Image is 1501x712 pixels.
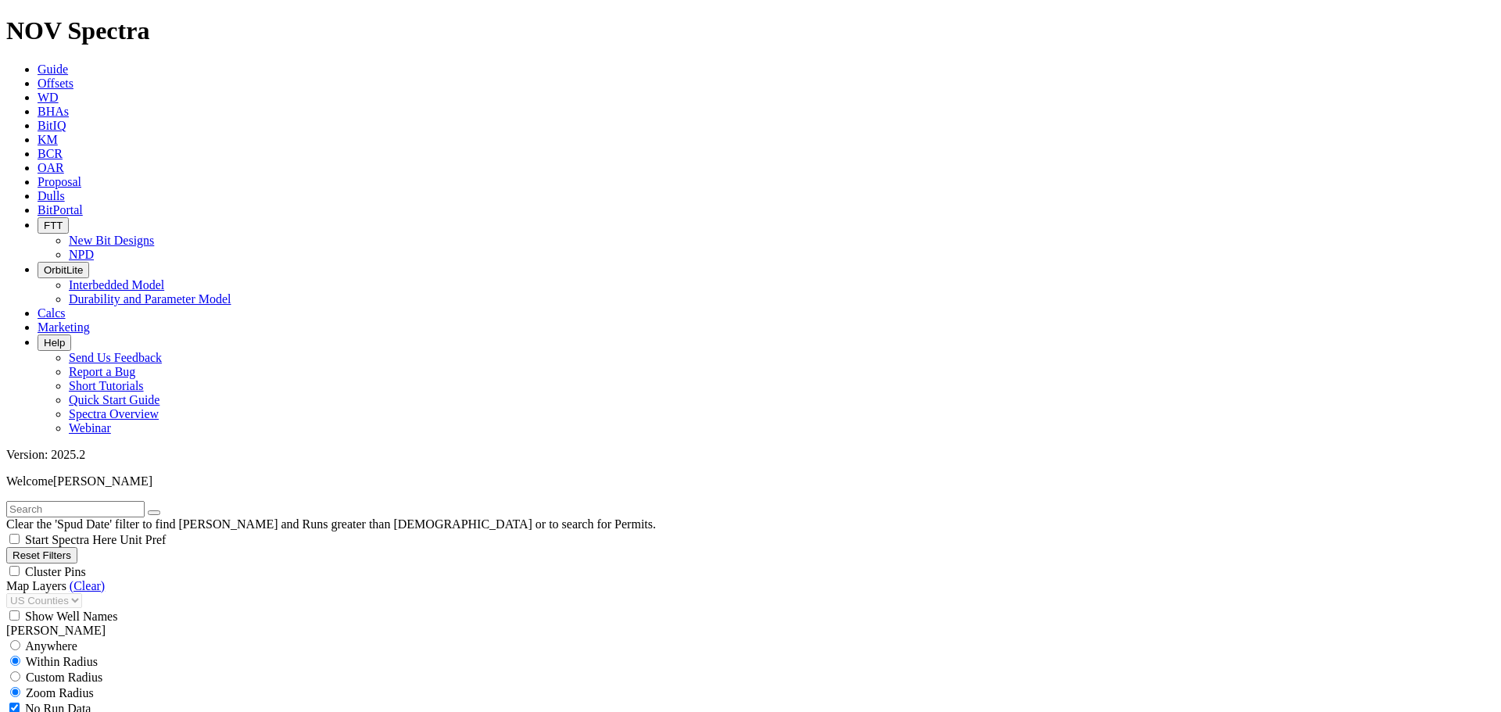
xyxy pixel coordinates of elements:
[69,351,162,364] a: Send Us Feedback
[38,203,83,216] a: BitPortal
[69,421,111,435] a: Webinar
[44,220,63,231] span: FTT
[6,16,1495,45] h1: NOV Spectra
[38,320,90,334] a: Marketing
[6,474,1495,488] p: Welcome
[38,161,64,174] a: OAR
[38,306,66,320] a: Calcs
[38,63,68,76] a: Guide
[69,234,154,247] a: New Bit Designs
[25,533,116,546] span: Start Spectra Here
[38,335,71,351] button: Help
[6,547,77,564] button: Reset Filters
[38,262,89,278] button: OrbitLite
[38,105,69,118] a: BHAs
[69,365,135,378] a: Report a Bug
[25,610,117,623] span: Show Well Names
[38,77,73,90] a: Offsets
[69,379,144,392] a: Short Tutorials
[38,189,65,202] a: Dulls
[69,407,159,420] a: Spectra Overview
[9,534,20,544] input: Start Spectra Here
[26,686,94,699] span: Zoom Radius
[120,533,166,546] span: Unit Pref
[6,517,656,531] span: Clear the 'Spud Date' filter to find [PERSON_NAME] and Runs greater than [DEMOGRAPHIC_DATA] or to...
[38,91,59,104] a: WD
[38,147,63,160] a: BCR
[70,579,105,592] a: (Clear)
[38,175,81,188] a: Proposal
[6,624,1495,638] div: [PERSON_NAME]
[6,501,145,517] input: Search
[26,655,98,668] span: Within Radius
[53,474,152,488] span: [PERSON_NAME]
[6,579,66,592] span: Map Layers
[69,278,164,292] a: Interbedded Model
[38,217,69,234] button: FTT
[26,671,102,684] span: Custom Radius
[44,337,65,349] span: Help
[25,639,77,653] span: Anywhere
[25,565,86,578] span: Cluster Pins
[69,248,94,261] a: NPD
[44,264,83,276] span: OrbitLite
[38,119,66,132] a: BitIQ
[38,133,58,146] a: KM
[69,292,231,306] a: Durability and Parameter Model
[6,448,1495,462] div: Version: 2025.2
[69,393,159,406] a: Quick Start Guide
